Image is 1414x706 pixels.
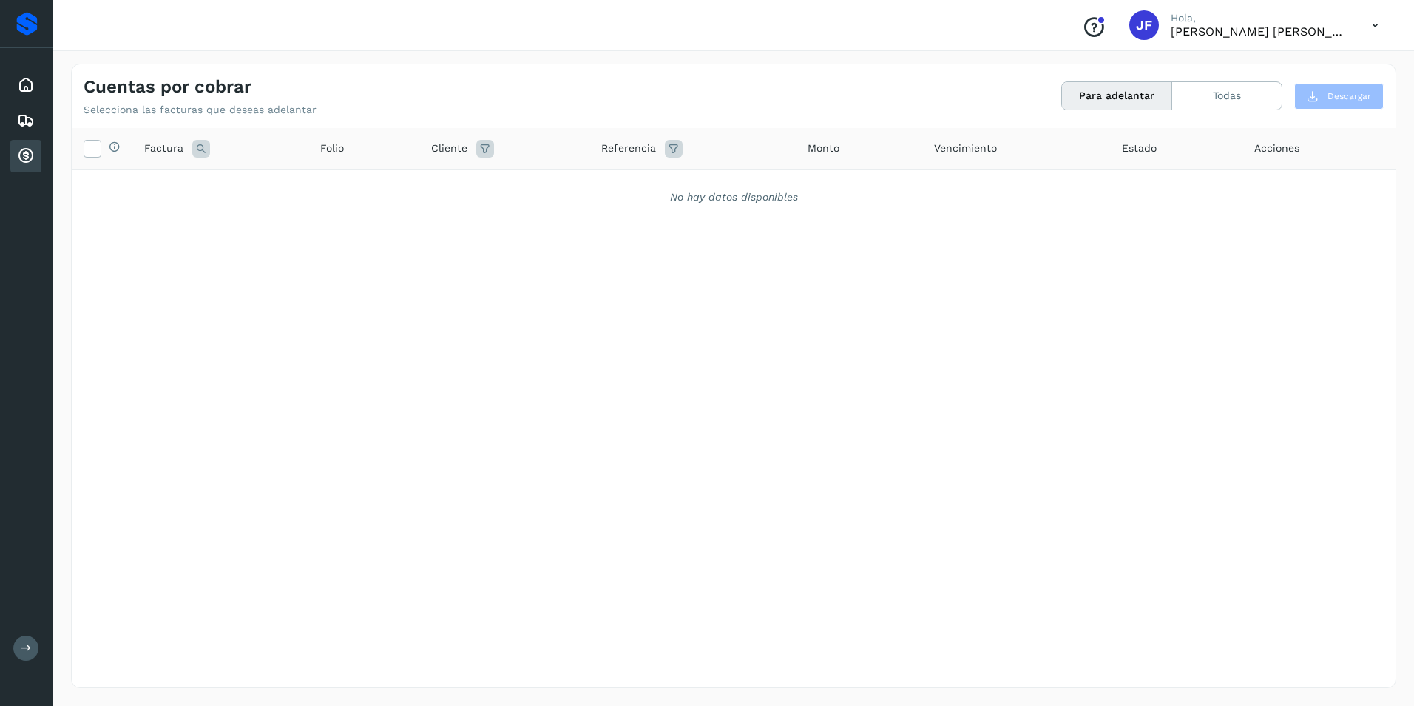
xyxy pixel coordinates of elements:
div: Embarques [10,104,41,137]
span: Cliente [431,141,467,156]
span: Referencia [601,141,656,156]
span: Estado [1122,141,1157,156]
button: Descargar [1294,83,1384,110]
span: Folio [320,141,344,156]
button: Para adelantar [1062,82,1172,110]
span: Vencimiento [934,141,997,156]
span: Factura [144,141,183,156]
span: Monto [808,141,839,156]
p: Hola, [1171,12,1348,24]
div: Inicio [10,69,41,101]
h4: Cuentas por cobrar [84,76,251,98]
p: Selecciona las facturas que deseas adelantar [84,104,317,116]
span: Descargar [1327,90,1371,103]
span: Acciones [1254,141,1299,156]
div: Cuentas por cobrar [10,140,41,172]
p: JUAN FRANCISCO PARDO MARTINEZ [1171,24,1348,38]
div: No hay datos disponibles [91,189,1376,205]
button: Todas [1172,82,1282,110]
